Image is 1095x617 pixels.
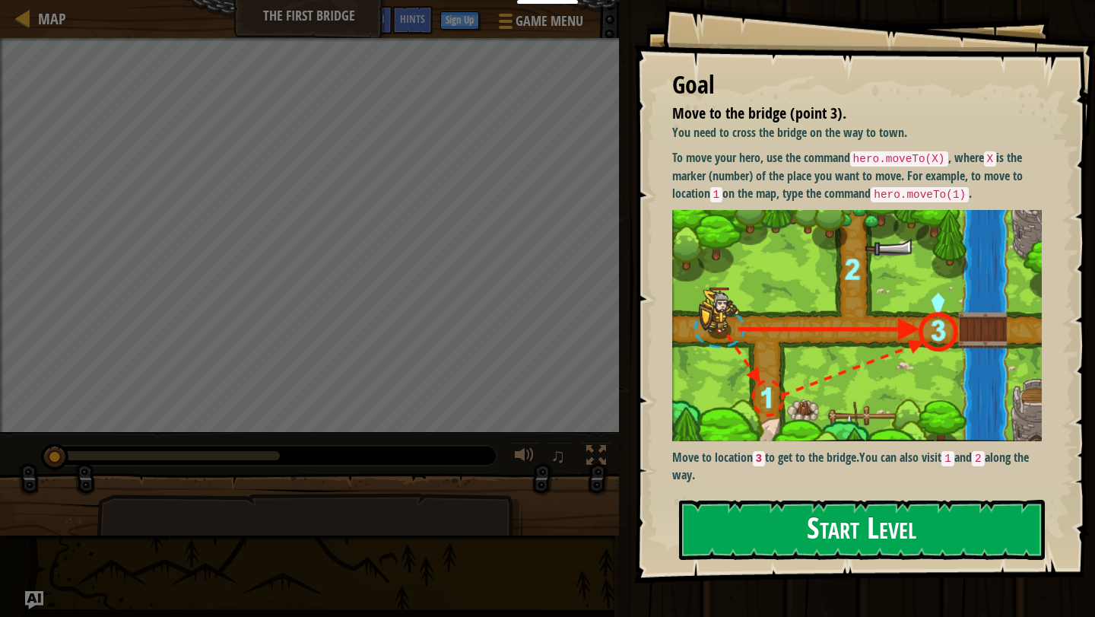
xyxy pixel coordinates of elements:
code: 2 [972,451,985,466]
span: Map [38,8,66,29]
span: ♫ [551,444,566,467]
p: To move your hero, use the command , where is the marker (number) of the place you want to move. ... [672,149,1053,202]
span: Move to the bridge (point 3). [672,103,846,123]
div: Goal [672,68,1042,103]
code: 1 [710,187,723,202]
button: Start Level [679,500,1045,560]
li: Move to the bridge (point 3). [653,103,1038,125]
img: M7l1b [672,210,1053,440]
p: You need to cross the bridge on the way to town. [672,124,1053,142]
code: X [984,151,997,167]
button: Ask AI [351,6,392,34]
p: You can also visit and along the way. [672,449,1053,484]
button: Toggle fullscreen [581,442,611,473]
span: Game Menu [516,11,583,31]
span: Hints [400,11,425,26]
code: hero.moveTo(1) [871,187,969,202]
code: 1 [941,451,954,466]
code: hero.moveTo(X) [850,151,948,167]
button: Adjust volume [509,442,540,473]
button: Ask AI [25,591,43,609]
button: Game Menu [487,6,592,42]
span: Ask AI [359,11,385,26]
a: Map [30,8,66,29]
code: 3 [753,451,766,466]
button: ♫ [547,442,573,473]
button: Sign Up [440,11,479,30]
strong: Move to location to get to the bridge. [672,449,860,466]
